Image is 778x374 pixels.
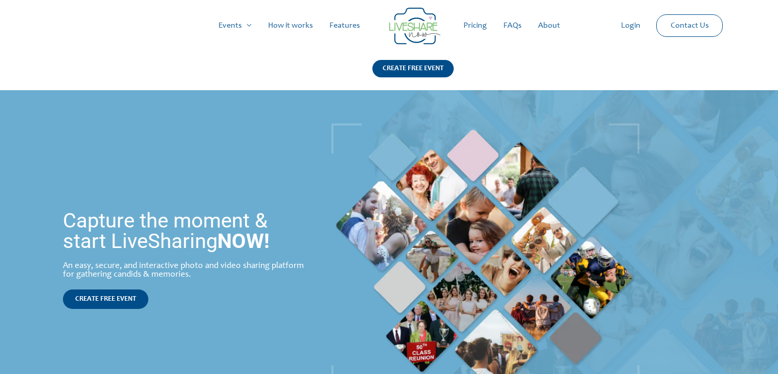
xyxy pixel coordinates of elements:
strong: NOW! [217,229,270,253]
a: Contact Us [662,15,717,36]
a: About [530,9,568,42]
a: How it works [260,9,321,42]
div: An easy, secure, and interactive photo and video sharing platform for gathering candids & memories. [63,262,309,279]
a: CREATE FREE EVENT [63,289,148,309]
a: FAQs [495,9,530,42]
a: Features [321,9,368,42]
a: CREATE FREE EVENT [372,60,454,90]
a: Login [613,9,649,42]
a: Pricing [455,9,495,42]
div: CREATE FREE EVENT [372,60,454,77]
img: LiveShare logo - Capture & Share Event Memories | Live Photo Slideshow for Events | Create Free E... [389,8,440,45]
a: Events [210,9,260,42]
nav: Site Navigation [18,9,760,42]
span: CREATE FREE EVENT [75,296,136,303]
h1: Capture the moment & start LiveSharing [63,211,309,252]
